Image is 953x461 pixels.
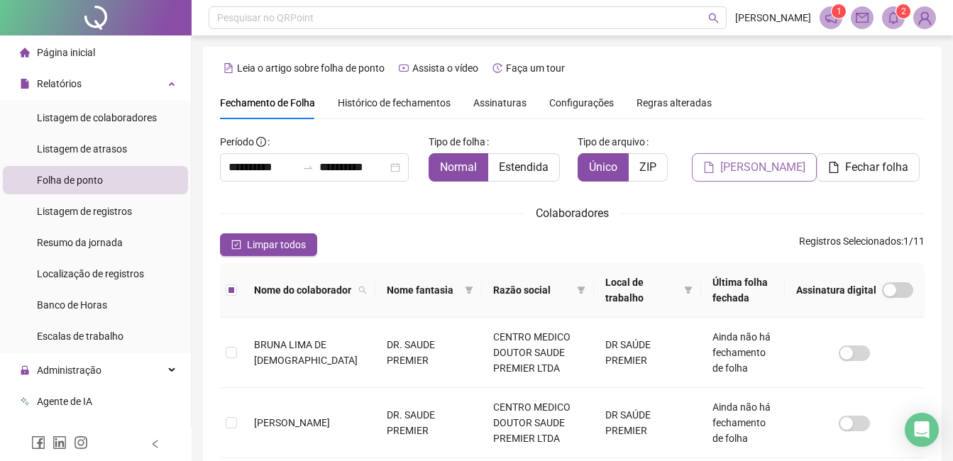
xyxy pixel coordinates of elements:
span: file [20,79,30,89]
span: [PERSON_NAME] [735,10,811,26]
sup: 2 [896,4,910,18]
span: Assinaturas [473,98,527,108]
span: swap-right [302,162,314,173]
span: BRUNA LIMA DE [DEMOGRAPHIC_DATA] [254,339,358,366]
span: Fechamento de Folha [220,97,315,109]
span: filter [577,286,585,294]
span: 1 [837,6,842,16]
span: Banco de Horas [37,299,107,311]
span: Assinatura digital [796,282,876,298]
span: Listagem de colaboradores [37,112,157,123]
span: instagram [74,435,88,450]
span: Local de trabalho [605,274,678,306]
span: Razão social [493,282,571,298]
span: Localização de registros [37,268,144,279]
span: Administração [37,365,101,376]
span: search [356,279,370,301]
span: Normal [440,160,477,174]
span: linkedin [53,435,67,450]
button: [PERSON_NAME] [692,153,817,182]
td: DR SAÚDE PREMIER [594,318,700,388]
span: filter [465,286,473,294]
td: DR SAÚDE PREMIER [594,388,700,458]
td: DR. SAUDE PREMIER [375,388,482,458]
td: DR. SAUDE PREMIER [375,318,482,388]
span: Relatórios [37,78,82,89]
span: youtube [399,63,409,73]
span: Leia o artigo sobre folha de ponto [237,62,385,74]
span: Período [220,136,254,148]
span: bell [887,11,900,24]
span: mail [856,11,869,24]
span: search [708,13,719,23]
span: Página inicial [37,47,95,58]
span: search [358,286,367,294]
td: CENTRO MEDICO DOUTOR SAUDE PREMIER LTDA [482,388,594,458]
span: Colaboradores [536,206,609,220]
span: Ainda não há fechamento de folha [712,401,771,444]
span: notification [825,11,837,24]
span: : 1 / 11 [799,233,925,256]
span: [PERSON_NAME] [254,417,330,428]
div: Open Intercom Messenger [905,413,939,447]
button: Fechar folha [817,153,920,182]
span: file [828,162,839,173]
span: Nome fantasia [387,282,459,298]
span: Registros Selecionados [799,235,901,247]
span: Estendida [499,160,549,174]
span: Tipo de arquivo [578,134,645,150]
span: info-circle [256,137,266,147]
span: Assista o vídeo [412,62,478,74]
span: filter [684,286,693,294]
span: home [20,48,30,57]
span: to [302,162,314,173]
span: file [703,162,715,173]
td: CENTRO MEDICO DOUTOR SAUDE PREMIER LTDA [482,318,594,388]
span: Listagem de registros [37,206,132,217]
img: 72294 [914,7,935,28]
sup: 1 [832,4,846,18]
span: filter [681,272,695,309]
span: Resumo da jornada [37,237,123,248]
span: filter [462,279,476,301]
span: file-text [224,63,233,73]
span: facebook [31,435,45,450]
span: Tipo de folha [429,134,485,150]
span: check-square [231,240,241,250]
span: Fechar folha [845,159,908,176]
button: Limpar todos [220,233,317,256]
span: Limpar todos [247,237,306,252]
span: 2 [901,6,906,16]
span: lock [20,365,30,375]
span: Único [589,160,617,174]
span: Listagem de atrasos [37,143,127,155]
span: Agente de IA [37,396,92,407]
span: Faça um tour [506,62,565,74]
span: Escalas de trabalho [37,331,123,342]
span: Nome do colaborador [254,282,353,298]
span: Regras alteradas [637,98,712,108]
span: Histórico de fechamentos [338,97,451,109]
span: Configurações [549,98,614,108]
span: history [492,63,502,73]
span: [PERSON_NAME] [720,159,805,176]
span: left [150,439,160,449]
span: ZIP [639,160,656,174]
th: Última folha fechada [701,263,785,318]
span: Ainda não há fechamento de folha [712,331,771,374]
span: Folha de ponto [37,174,103,186]
span: filter [574,279,588,301]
